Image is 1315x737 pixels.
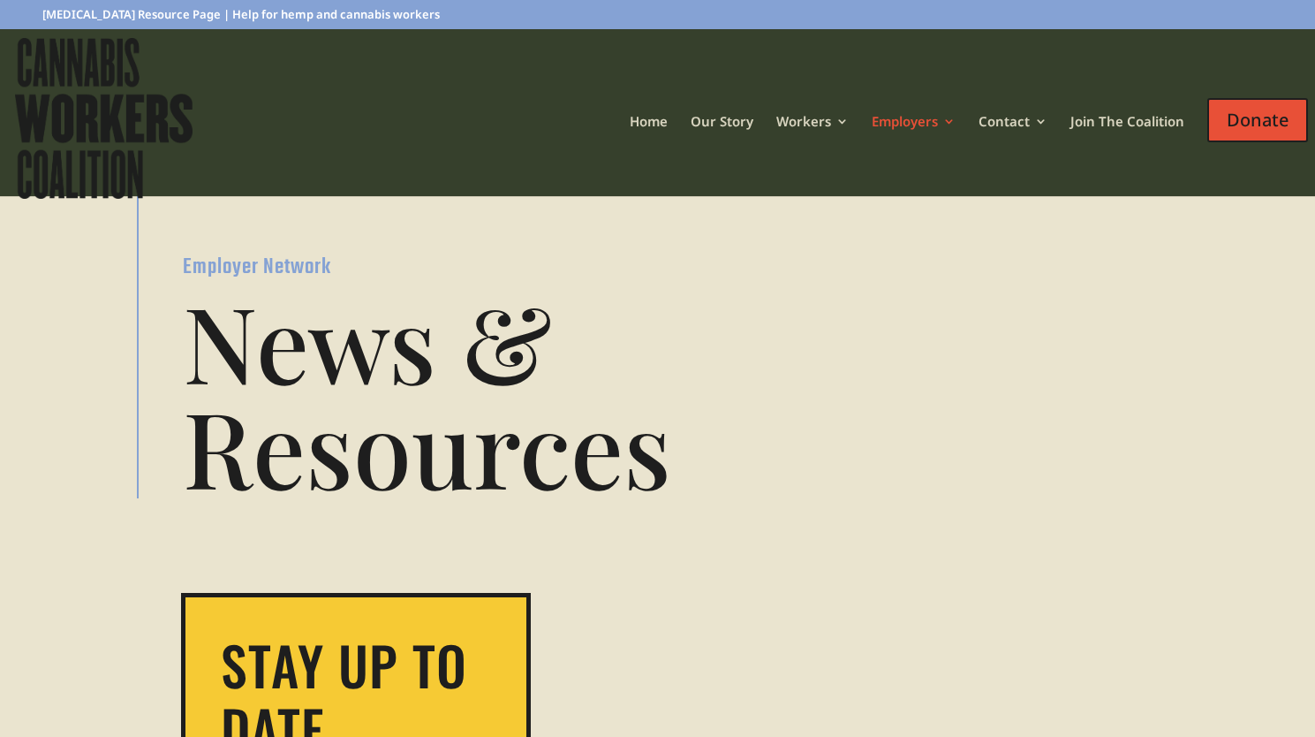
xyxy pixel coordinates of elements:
[1207,98,1308,142] span: Donate
[776,115,849,174] a: Workers
[11,34,197,203] img: Cannabis Workers Coalition
[630,115,668,174] a: Home
[42,9,440,29] a: [MEDICAL_DATA] Resource Page | Help for hemp and cannabis workers
[979,115,1047,174] a: Contact
[183,251,331,284] span: Employer Network
[1207,80,1308,189] a: Donate
[691,115,753,174] a: Our Story
[1070,115,1184,174] a: Join The Coalition
[183,270,671,516] span: News & Resources
[872,115,956,174] a: Employers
